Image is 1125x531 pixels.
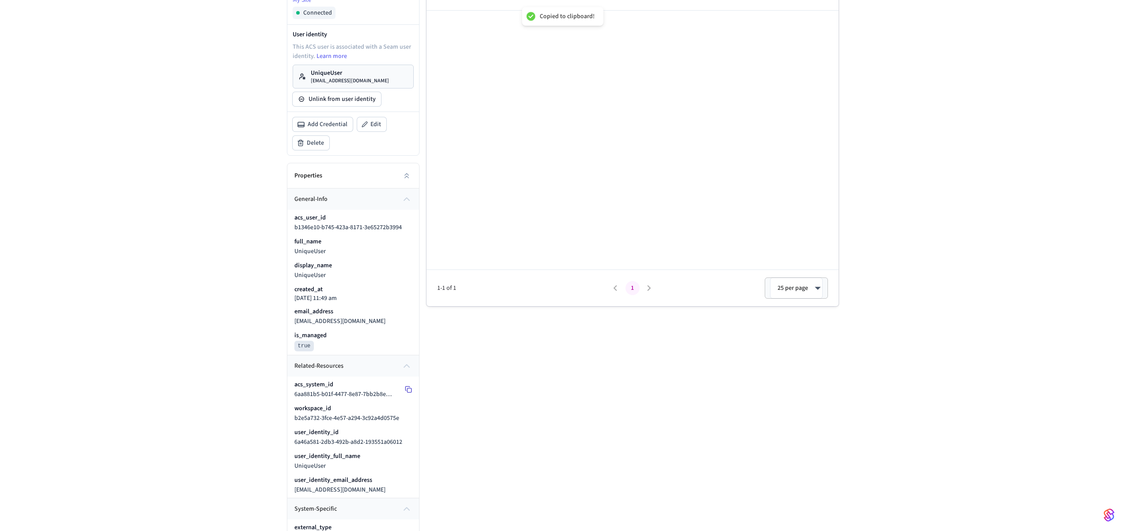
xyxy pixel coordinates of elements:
[370,120,381,129] span: Edit
[294,213,326,222] p: acs_user_id
[287,377,419,498] div: related-resources
[311,77,389,85] p: [EMAIL_ADDRESS][DOMAIN_NAME]
[294,485,385,494] span: [EMAIL_ADDRESS][DOMAIN_NAME]
[294,285,323,294] p: created_at
[287,498,419,519] button: system-specific
[294,237,321,246] p: full_name
[294,362,343,371] span: related-resources
[294,261,332,270] p: display_name
[294,331,327,340] p: is_managed
[540,12,595,20] div: Copied to clipboard!
[294,504,337,514] span: system-specific
[607,281,658,295] nav: pagination navigation
[287,210,419,355] div: general-info
[293,65,414,88] a: UniqueUser[EMAIL_ADDRESS][DOMAIN_NAME]
[294,380,333,389] p: acs_system_id
[294,404,331,413] p: workspace_id
[303,8,332,17] span: Connected
[294,462,326,470] span: UniqueUser
[317,52,347,61] a: Learn more
[294,341,314,351] pre: true
[1104,508,1114,522] img: SeamLogoGradient.69752ec5.svg
[294,271,326,280] span: UniqueUser
[311,69,389,77] p: UniqueUser
[287,189,419,210] button: general-info
[293,117,353,131] button: Add Credential
[625,281,640,295] button: page 1
[437,284,607,293] span: 1-1 of 1
[294,428,339,437] p: user_identity_id
[770,277,823,299] div: 25 per page
[293,30,414,39] p: User identity
[294,317,385,326] span: [EMAIL_ADDRESS][DOMAIN_NAME]
[294,247,326,256] span: UniqueUser
[294,390,402,399] span: 6aa881b5-b01f-4477-8e87-7bb2b8ead920
[294,452,360,461] p: user_identity_full_name
[357,117,386,131] button: Edit
[294,195,328,204] span: general-info
[294,307,333,316] p: email_address
[307,139,324,147] span: Delete
[294,223,402,232] span: b1346e10-b745-423a-8171-3e65272b3994
[293,136,329,150] button: Delete
[294,295,337,302] p: [DATE] 11:49 am
[308,120,347,129] span: Add Credential
[293,92,381,106] button: Unlink from user identity
[294,414,399,423] span: b2e5a732-3fce-4e57-a294-3c92a4d0575e
[294,476,372,485] p: user_identity_email_address
[294,438,402,446] span: 6a46a581-2db3-492b-a8d2-193551a06012
[293,42,414,61] p: This ACS user is associated with a Seam user identity.
[287,355,419,377] button: related-resources
[294,171,322,180] h2: Properties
